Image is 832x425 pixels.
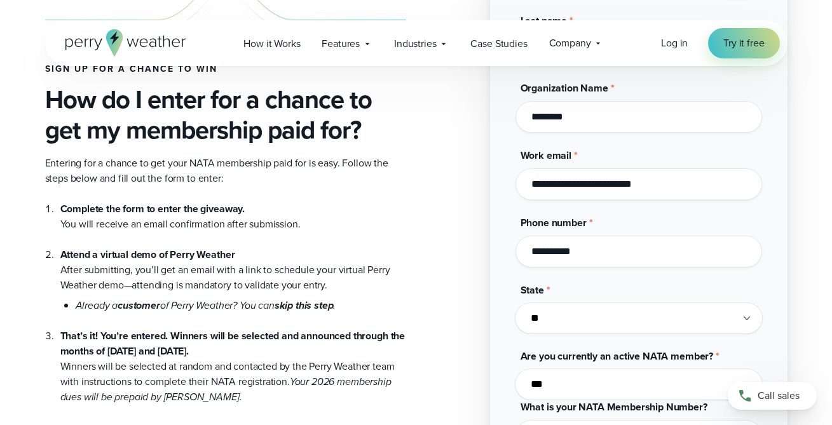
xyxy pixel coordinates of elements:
[60,232,406,313] li: After submitting, you’ll get an email with a link to schedule your virtual Perry Weather demo—att...
[723,36,764,51] span: Try it free
[60,313,406,405] li: Winners will be selected at random and contacted by the Perry Weather team with instructions to c...
[460,30,538,57] a: Case Studies
[45,84,406,145] h3: How do I enter for a chance to get my membership paid for?
[708,28,779,58] a: Try it free
[661,36,688,50] span: Log in
[728,382,817,410] a: Call sales
[60,201,406,232] li: You will receive an email confirmation after submission.
[45,156,406,186] p: Entering for a chance to get your NATA membership paid for is easy. Follow the steps below and fi...
[45,64,406,74] h4: Sign up for a chance to win
[76,298,336,313] em: Already a of Perry Weather? You can .
[521,215,587,230] span: Phone number
[322,36,360,51] span: Features
[394,36,436,51] span: Industries
[60,328,406,358] strong: That’s it! You’re entered. Winners will be selected and announced through the months of [DATE] an...
[521,13,568,28] span: Last name
[233,30,311,57] a: How it Works
[275,298,334,313] strong: skip this step
[758,388,800,403] span: Call sales
[243,36,300,51] span: How it Works
[521,81,608,95] span: Organization Name
[60,374,392,404] em: Your 2026 membership dues will be prepaid by [PERSON_NAME].
[521,148,571,163] span: Work email
[470,36,527,51] span: Case Studies
[661,36,688,51] a: Log in
[521,349,714,363] span: Are you currently an active NATA member?
[60,247,235,262] strong: Attend a virtual demo of Perry Weather
[118,298,160,313] strong: customer
[521,283,544,297] span: State
[549,36,591,51] span: Company
[521,400,707,414] span: What is your NATA Membership Number?
[60,201,245,216] strong: Complete the form to enter the giveaway.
